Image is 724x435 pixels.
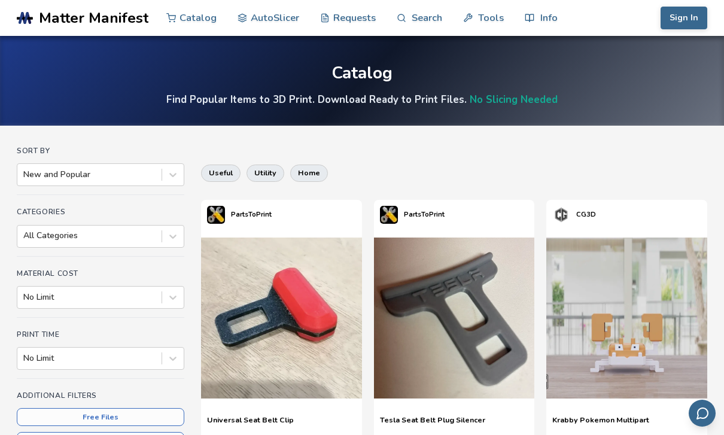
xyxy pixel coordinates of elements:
[207,415,294,433] a: Universal Seat Belt Clip
[23,170,26,180] input: New and Popular
[689,400,716,427] button: Send feedback via email
[17,408,184,426] button: Free Files
[331,64,393,83] div: Catalog
[201,200,278,230] a: PartsToPrint's profilePartsToPrint
[23,354,26,363] input: No Limit
[201,165,241,181] button: useful
[17,391,184,400] h4: Additional Filters
[17,269,184,278] h4: Material Cost
[661,7,707,29] button: Sign In
[380,415,485,433] a: Tesla Seat Belt Plug Silencer
[552,415,649,433] a: Krabby Pokemon Multipart
[552,206,570,224] img: CG3D's profile
[404,208,445,221] p: PartsToPrint
[166,93,558,107] h4: Find Popular Items to 3D Print. Download Ready to Print Files.
[231,208,272,221] p: PartsToPrint
[23,293,26,302] input: No Limit
[23,231,26,241] input: All Categories
[17,330,184,339] h4: Print Time
[374,200,451,230] a: PartsToPrint's profilePartsToPrint
[207,206,225,224] img: PartsToPrint's profile
[470,93,558,107] a: No Slicing Needed
[17,208,184,216] h4: Categories
[17,147,184,155] h4: Sort By
[247,165,284,181] button: utility
[290,165,328,181] button: home
[380,206,398,224] img: PartsToPrint's profile
[546,200,602,230] a: CG3D's profileCG3D
[576,208,596,221] p: CG3D
[39,10,148,26] span: Matter Manifest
